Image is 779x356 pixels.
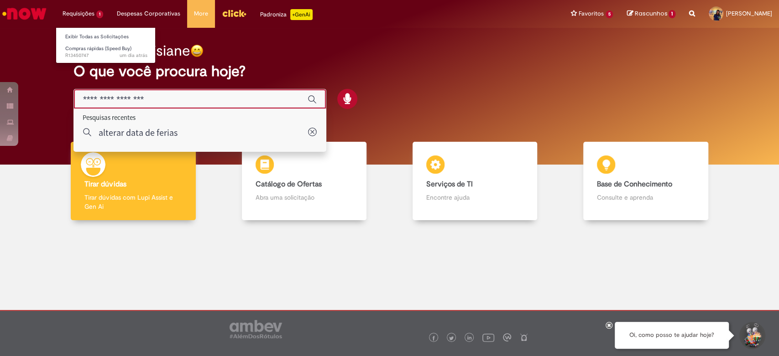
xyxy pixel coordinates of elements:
[256,193,353,202] p: Abra uma solicitação
[222,6,246,20] img: click_logo_yellow_360x200.png
[726,10,772,17] span: [PERSON_NAME]
[467,335,472,341] img: logo_footer_linkedin.png
[560,142,731,221] a: Base de Conhecimento Consulte e aprenda
[120,52,147,59] span: um dia atrás
[738,322,765,349] button: Iniciar Conversa de Suporte
[56,44,157,61] a: Aberto R13450747 : Compras rápidas (Speed Buy)
[84,180,126,189] b: Tirar dúvidas
[219,142,389,221] a: Catálogo de Ofertas Abra uma solicitação
[503,333,511,341] img: logo_footer_workplace.png
[56,27,156,63] ul: Requisições
[84,193,182,211] p: Tirar dúvidas com Lupi Assist e Gen Ai
[260,9,313,20] div: Padroniza
[190,44,204,57] img: happy-face.png
[634,9,667,18] span: Rascunhos
[615,322,729,349] div: Oi, como posso te ajudar hoje?
[426,180,473,189] b: Serviços de TI
[290,9,313,20] p: +GenAi
[56,32,157,42] a: Exibir Todas as Solicitações
[627,10,675,18] a: Rascunhos
[520,333,528,341] img: logo_footer_naosei.png
[96,10,103,18] span: 1
[669,10,675,18] span: 1
[120,52,147,59] time: 27/08/2025 08:33:38
[597,180,672,189] b: Base de Conhecimento
[426,193,523,202] p: Encontre ajuda
[117,9,180,18] span: Despesas Corporativas
[1,5,48,23] img: ServiceNow
[579,9,604,18] span: Favoritos
[390,142,560,221] a: Serviços de TI Encontre ajuda
[230,320,282,338] img: logo_footer_ambev_rotulo_gray.png
[73,63,706,79] h2: O que você procura hoje?
[194,9,208,18] span: More
[597,193,694,202] p: Consulte e aprenda
[449,336,454,341] img: logo_footer_twitter.png
[65,52,147,59] span: R13450747
[48,142,219,221] a: Tirar dúvidas Tirar dúvidas com Lupi Assist e Gen Ai
[482,331,494,343] img: logo_footer_youtube.png
[431,336,436,341] img: logo_footer_facebook.png
[606,10,613,18] span: 5
[63,9,94,18] span: Requisições
[256,180,322,189] b: Catálogo de Ofertas
[65,45,131,52] span: Compras rápidas (Speed Buy)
